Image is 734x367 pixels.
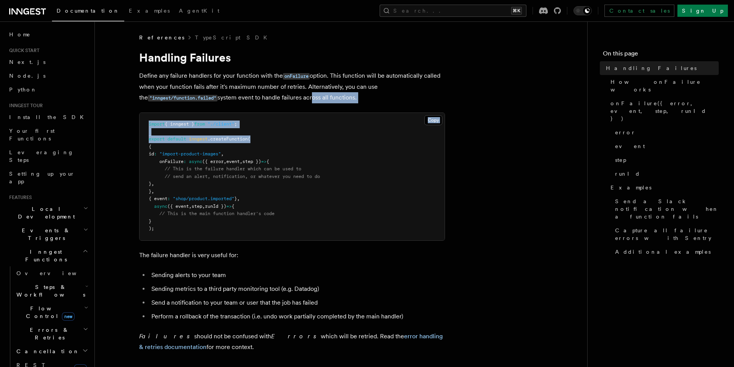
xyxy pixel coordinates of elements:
span: Next.js [9,59,45,65]
span: step [615,156,626,164]
button: Flow Controlnew [13,302,90,323]
li: Sending metrics to a third party monitoring tool (e.g. Datadog) [149,284,445,294]
span: { [232,204,234,209]
span: ({ event [167,204,189,209]
span: Home [9,31,31,38]
span: id [149,151,154,157]
a: TypeScript SDK [195,34,272,41]
span: Inngest tour [6,103,43,109]
span: Events & Triggers [6,227,83,242]
span: , [151,189,154,194]
button: Search...⌘K [380,5,526,17]
a: Overview [13,266,90,280]
span: } [149,189,151,194]
button: Steps & Workflows [13,280,90,302]
a: Contact sales [604,5,674,17]
span: event [226,159,240,164]
span: : [183,159,186,164]
span: export [149,136,165,142]
button: Toggle dark mode [573,6,592,15]
button: Errors & Retries [13,323,90,344]
span: Features [6,194,32,201]
a: error handling & retries documentation [139,333,443,351]
span: new [62,312,75,321]
a: How onFailure works [607,75,719,96]
a: Examples [607,181,719,194]
span: step [192,204,202,209]
span: } [149,219,151,224]
button: Inngest Functions [6,245,90,266]
button: Events & Triggers [6,223,90,245]
a: onFailure({ error, event, step, runId }) [607,96,719,126]
span: { inngest } [165,121,194,127]
a: Home [6,28,90,41]
span: ); [149,226,154,231]
button: Local Development [6,202,90,223]
span: // This is the failure handler which can be used to [165,166,301,171]
span: inngest [189,136,208,142]
span: References [139,34,184,41]
span: ; [234,121,237,127]
span: , [202,204,205,209]
span: default [167,136,186,142]
span: ({ error [202,159,224,164]
span: Additional examples [615,248,711,256]
span: , [240,159,242,164]
span: from [194,121,205,127]
a: Documentation [52,2,124,21]
span: { [149,144,151,149]
span: Documentation [57,8,120,14]
span: Your first Functions [9,128,55,142]
span: onFailure [159,159,183,164]
em: Errors [271,333,321,340]
a: Capture all failure errors with Sentry [612,223,719,245]
span: Examples [611,184,651,191]
span: "shop/product.imported" [173,196,234,201]
span: // send an alert, notification, or whatever you need to do [165,174,320,179]
a: step [612,153,719,167]
span: , [221,151,224,157]
span: async [189,159,202,164]
a: AgentKit [174,2,224,21]
span: { [266,159,269,164]
a: Node.js [6,69,90,83]
a: Next.js [6,55,90,69]
span: How onFailure works [611,78,719,93]
button: Copy [424,115,442,125]
em: Failures [139,333,194,340]
span: : [167,196,170,201]
a: Examples [124,2,174,21]
span: Inngest Functions [6,248,83,263]
span: } [234,196,237,201]
span: Capture all failure errors with Sentry [615,227,719,242]
span: Python [9,86,37,93]
li: Send a notification to your team or user that the job has failed [149,297,445,308]
a: Python [6,83,90,96]
span: Cancellation [13,347,80,355]
a: Additional examples [612,245,719,259]
button: Cancellation [13,344,90,358]
a: Send a Slack notification when a function fails [612,194,719,223]
a: Handling Failures [603,61,719,75]
h1: Handling Failures [139,51,445,64]
span: => [226,204,232,209]
kbd: ⌘K [511,7,522,15]
h4: On this page [603,49,719,61]
p: Define any failure handlers for your function with the option. This function will be automaticall... [139,70,445,103]
span: Node.js [9,73,45,79]
a: onFailure [283,72,310,79]
span: Setting up your app [9,171,75,184]
span: // This is the main function handler's code [159,211,274,216]
span: => [261,159,266,164]
a: "inngest/function.failed" [148,94,218,101]
span: Local Development [6,205,83,220]
span: Examples [129,8,170,14]
span: step }) [242,159,261,164]
code: onFailure [283,73,310,80]
span: , [224,159,226,164]
span: Send a Slack notification when a function fails [615,197,719,220]
a: event [612,139,719,153]
span: async [154,204,167,209]
span: "./client" [208,121,234,127]
span: Errors & Retries [13,326,83,341]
